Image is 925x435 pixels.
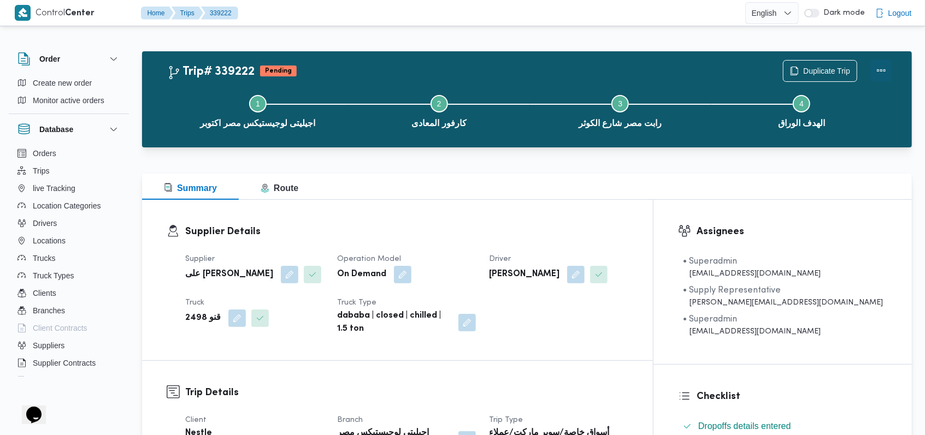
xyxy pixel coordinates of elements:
[185,299,204,306] span: Truck
[33,356,96,370] span: Supplier Contracts
[888,7,912,20] span: Logout
[185,312,221,325] b: قنو 2498
[337,309,451,336] b: dababa | closed | chilled | 1.5 ton
[172,7,203,20] button: Trips
[167,82,349,139] button: اجيليتى لوجيستيكس مصر اكتوبر
[803,64,850,78] span: Duplicate Trip
[13,145,125,162] button: Orders
[33,217,57,230] span: Drivers
[260,65,297,76] span: Pending
[15,5,31,21] img: X8yXhbKr1z7QwAAAABJRU5ErkJggg==
[799,99,804,108] span: 4
[337,416,363,424] span: Branch
[683,284,883,297] div: • Supply Representative
[265,68,292,74] b: Pending
[33,252,55,265] span: Trucks
[33,199,101,212] span: Location Categories
[185,255,215,263] span: Supplier
[17,52,120,65] button: Order
[201,7,238,20] button: 339222
[13,74,125,92] button: Create new order
[349,82,530,139] button: كارفور المعادى
[783,60,857,82] button: Duplicate Trip
[337,255,401,263] span: Operation Model
[33,287,56,300] span: Clients
[185,416,207,424] span: Client
[13,337,125,354] button: Suppliers
[683,268,821,279] div: [EMAIL_ADDRESS][DOMAIN_NAME]
[13,162,125,180] button: Trips
[683,297,883,308] div: [PERSON_NAME][EMAIL_ADDRESS][DOMAIN_NAME]
[13,354,125,372] button: Supplier Contracts
[185,385,628,400] h3: Trip Details
[13,319,125,337] button: Client Contracts
[683,313,821,337] span: • Superadmin mostafa.elrouby@illa.com.eg
[261,183,298,193] span: Route
[33,182,75,195] span: live Tracking
[13,92,125,109] button: Monitor active orders
[33,147,56,160] span: Orders
[167,65,255,79] h2: Trip# 339222
[17,123,120,136] button: Database
[683,284,883,308] span: • Supply Representative mohamed.sabry@illa.com.eg
[618,99,622,108] span: 3
[337,299,376,306] span: Truck Type
[33,321,87,335] span: Client Contracts
[256,99,260,108] span: 1
[778,117,825,130] span: الهدف الوراق
[9,145,129,381] div: Database
[13,249,125,267] button: Trucks
[683,326,821,337] div: [EMAIL_ADDRESS][DOMAIN_NAME]
[579,117,662,130] span: رابت مصر شارع الكوثر
[13,214,125,232] button: Drivers
[870,59,892,81] button: Actions
[33,269,74,282] span: Truck Types
[66,9,95,17] b: Center
[33,304,65,317] span: Branches
[698,421,791,431] span: Dropoffs details entered
[13,267,125,284] button: Truck Types
[141,7,174,20] button: Home
[200,117,315,130] span: اجيليتى لوجيستيكس مصر اكتوبر
[683,313,821,326] div: • Superadmin
[33,94,104,107] span: Monitor active orders
[33,76,92,90] span: Create new order
[39,123,73,136] h3: Database
[698,420,791,433] span: Dropoffs details entered
[13,180,125,197] button: live Tracking
[711,82,892,139] button: الهدف الوراق
[33,234,66,247] span: Locations
[13,284,125,302] button: Clients
[33,374,60,387] span: Devices
[185,224,628,239] h3: Supplier Details
[530,82,711,139] button: رابت مصر شارع الكوثر
[11,391,46,424] iframe: chat widget
[437,99,441,108] span: 2
[33,164,50,177] span: Trips
[697,224,887,239] h3: Assignees
[820,9,865,17] span: Dark mode
[13,197,125,214] button: Location Categories
[13,372,125,389] button: Devices
[39,52,60,65] h3: Order
[679,418,887,435] button: Dropoffs details entered
[697,389,887,404] h3: Checklist
[871,2,916,24] button: Logout
[489,416,523,424] span: Trip Type
[411,117,466,130] span: كارفور المعادى
[489,268,559,281] b: [PERSON_NAME]
[9,74,129,114] div: Order
[13,232,125,249] button: Locations
[33,339,64,352] span: Suppliers
[164,183,217,193] span: Summary
[13,302,125,319] button: Branches
[489,255,511,263] span: Driver
[683,255,821,268] div: • Superadmin
[337,268,386,281] b: On Demand
[185,268,273,281] b: على [PERSON_NAME]
[683,255,821,279] span: • Superadmin karim.ragab@illa.com.eg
